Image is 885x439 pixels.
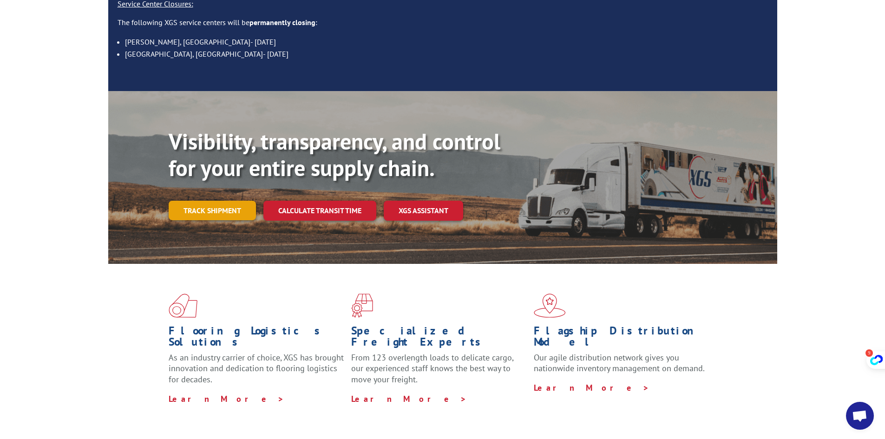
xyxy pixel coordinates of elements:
[125,48,768,60] li: [GEOGRAPHIC_DATA], [GEOGRAPHIC_DATA]- [DATE]
[249,18,315,27] strong: permanently closing
[351,325,527,352] h1: Specialized Freight Experts
[169,294,197,318] img: xgs-icon-total-supply-chain-intelligence-red
[263,201,376,221] a: Calculate transit time
[125,36,768,48] li: [PERSON_NAME], [GEOGRAPHIC_DATA]- [DATE]
[384,201,463,221] a: XGS ASSISTANT
[169,393,284,404] a: Learn More >
[351,352,527,393] p: From 123 overlength loads to delicate cargo, our experienced staff knows the best way to move you...
[169,127,500,183] b: Visibility, transparency, and control for your entire supply chain.
[534,352,705,374] span: Our agile distribution network gives you nationwide inventory management on demand.
[534,294,566,318] img: xgs-icon-flagship-distribution-model-red
[351,294,373,318] img: xgs-icon-focused-on-flooring-red
[169,352,344,385] span: As an industry carrier of choice, XGS has brought innovation and dedication to flooring logistics...
[169,201,256,220] a: Track shipment
[534,382,649,393] a: Learn More >
[534,325,709,352] h1: Flagship Distribution Model
[118,17,768,36] p: The following XGS service centers will be :
[846,402,874,430] a: Open chat
[169,325,344,352] h1: Flooring Logistics Solutions
[351,393,467,404] a: Learn More >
